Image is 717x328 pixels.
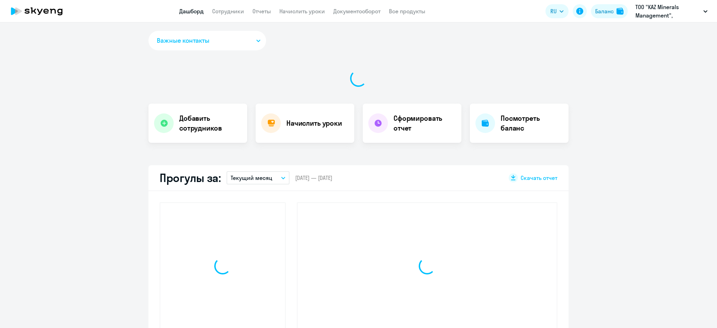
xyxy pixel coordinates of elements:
[632,3,711,20] button: ТОО "KAZ Minerals Management", Постоплата
[179,113,242,133] h4: Добавить сотрудников
[389,8,425,15] a: Все продукты
[279,8,325,15] a: Начислить уроки
[521,174,557,182] span: Скачать отчет
[595,7,614,15] div: Баланс
[252,8,271,15] a: Отчеты
[227,171,290,184] button: Текущий месяц
[635,3,701,20] p: ТОО "KAZ Minerals Management", Постоплата
[550,7,557,15] span: RU
[212,8,244,15] a: Сотрудники
[231,174,272,182] p: Текущий месяц
[333,8,381,15] a: Документооборот
[617,8,624,15] img: balance
[295,174,332,182] span: [DATE] — [DATE]
[179,8,204,15] a: Дашборд
[157,36,209,45] span: Важные контакты
[394,113,456,133] h4: Сформировать отчет
[160,171,221,185] h2: Прогулы за:
[591,4,628,18] button: Балансbalance
[148,31,266,50] button: Важные контакты
[501,113,563,133] h4: Посмотреть баланс
[545,4,569,18] button: RU
[286,118,342,128] h4: Начислить уроки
